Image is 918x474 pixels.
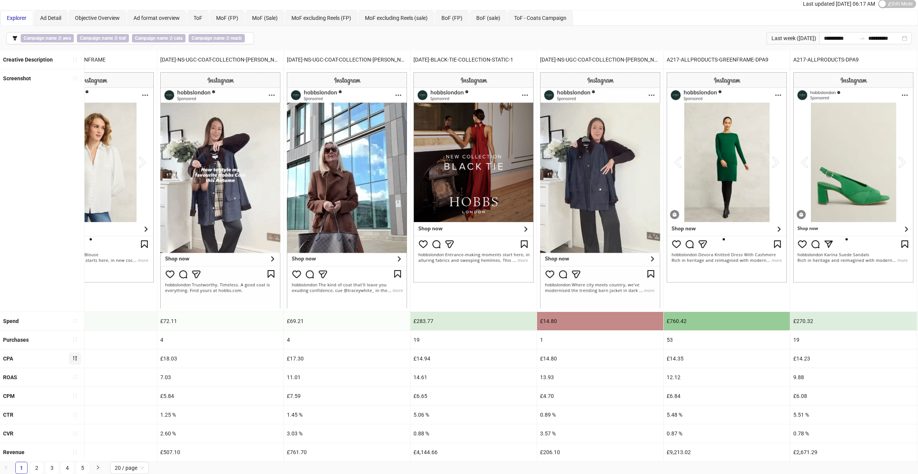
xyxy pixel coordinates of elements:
li: 5 [76,462,89,474]
li: 3 [46,462,58,474]
span: 20 / page [115,462,144,474]
div: £92.59 [31,312,157,330]
span: ∌ [21,34,74,42]
div: 1 [537,331,663,349]
a: 4 [62,462,73,474]
div: 1.45 % [284,406,410,424]
div: 3.03 % [284,424,410,443]
span: filter [12,36,18,41]
button: right [92,462,104,474]
div: 5.06 % [410,406,537,424]
span: ∌ [77,34,129,42]
span: Explorer [7,15,26,21]
b: Campaign name [24,36,57,41]
div: £1,352.70 [31,443,157,461]
li: 4 [61,462,73,474]
div: 14.61 [410,368,537,386]
div: £206.10 [537,443,663,461]
div: 11.01 [284,368,410,386]
span: sort-ascending [72,318,78,323]
div: £270.32 [790,312,916,330]
div: 4 [284,331,410,349]
b: Creative Description [3,57,53,63]
div: Page Size [110,462,149,474]
span: sort-descending [72,355,78,361]
span: BoF (FP) [441,15,462,21]
div: 3.57 % [537,424,663,443]
div: £18.03 [157,349,283,368]
b: Screenshot [3,75,31,81]
b: CTR [3,412,13,418]
div: £4.70 [537,387,663,405]
div: £6.08 [790,387,916,405]
b: cata [174,36,182,41]
b: CVR [3,430,13,437]
b: Campaign name [135,36,168,41]
div: £7.59 [284,387,410,405]
div: [DATE]-BLACK-TIE-COLLECTION-STATIC-1 [410,50,537,69]
div: 0.97 % [31,424,157,443]
div: 1.25 % [157,406,283,424]
span: BoF (sale) [476,15,500,21]
span: sort-ascending [72,337,78,342]
span: to [859,35,865,41]
div: 5.48 % [664,406,790,424]
div: A217-ALLPRODUCTS-GREENFRAME-DPA9 [664,50,790,69]
b: ROAS [3,374,17,380]
span: swap-right [859,35,865,41]
span: Ad format overview [133,15,180,21]
div: £72.11 [157,312,283,330]
a: 1 [16,462,27,474]
div: 4.21 % [31,406,157,424]
span: sort-ascending [72,393,78,398]
b: Campaign name [80,36,113,41]
span: left [4,465,8,470]
div: A217-ALLPRODUCTS-DPA9 [790,50,916,69]
button: Campaign name ∌ awaCampaign name ∌ trafCampaign name ∌ cataCampaign name ∌ reach [6,32,254,44]
div: £283.77 [410,312,537,330]
b: awa [63,36,71,41]
a: 5 [77,462,88,474]
b: Spend [3,318,19,324]
div: 2.60 % [157,424,283,443]
div: Last week ([DATE]) [767,32,819,44]
div: 0.78 % [790,424,916,443]
span: MoF (FP) [216,15,238,21]
div: £14.94 [410,349,537,368]
b: CPA [3,355,13,362]
div: 13.93 [537,368,663,386]
img: Screenshot 120235511927420624 [160,72,280,308]
div: 0.87 % [664,424,790,443]
a: 2 [31,462,42,474]
img: Screenshot 120233814573930624 [34,72,154,282]
div: £6.84 [664,387,790,405]
div: £761.70 [284,443,410,461]
div: £17.30 [284,349,410,368]
div: £14.35 [664,349,790,368]
span: sort-ascending [72,374,78,380]
li: Next Page [92,462,104,474]
div: 12.12 [664,368,790,386]
div: [DATE]-NEW-IN-GREENFRAME [31,50,157,69]
b: Purchases [3,337,29,343]
div: £2,671.29 [790,443,916,461]
div: 7.03 [157,368,283,386]
div: £4,144.66 [410,443,537,461]
img: Screenshot 120225702039010624 [793,72,913,282]
span: Objective Overview [75,15,120,21]
span: sort-ascending [72,431,78,436]
div: 53 [664,331,790,349]
span: sort-ascending [72,450,78,455]
span: ∌ [189,34,245,42]
b: traf [119,36,126,41]
span: sort-ascending [72,412,78,417]
div: £7.56 [31,387,157,405]
span: MoF excluding Reels (sale) [365,15,428,21]
div: 4 [157,331,283,349]
img: Screenshot 120233814573920624 [667,72,787,282]
div: 19 [790,331,916,349]
span: Last updated [DATE] 06:17 AM [803,1,875,7]
span: right [96,465,100,470]
div: £507.10 [157,443,283,461]
div: [DATE]-NS-UGC-COAT-COLLECTION-[PERSON_NAME]-THE-COAT [157,50,283,69]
